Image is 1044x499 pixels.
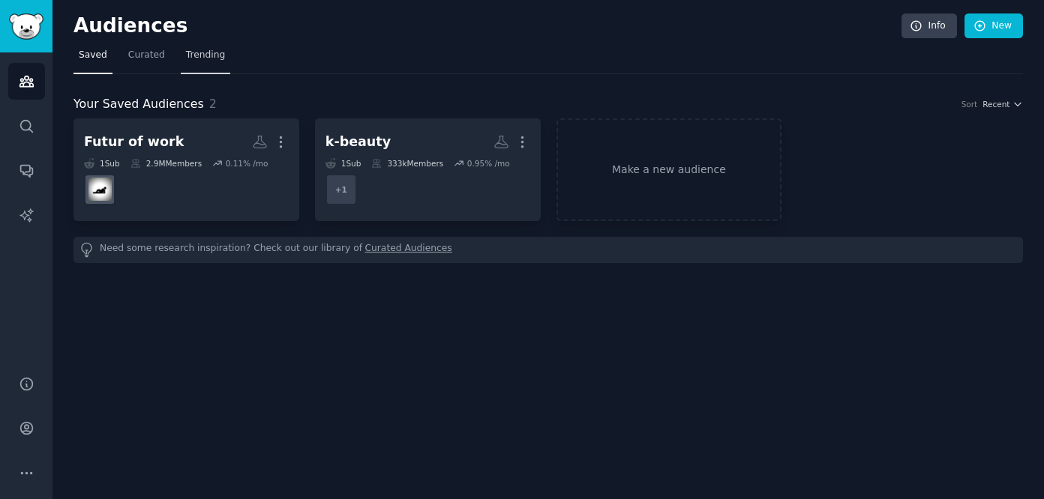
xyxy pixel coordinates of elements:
h2: Audiences [73,14,901,38]
span: Saved [79,49,107,62]
img: antiwork [88,178,112,201]
a: Info [901,13,957,39]
span: Curated [128,49,165,62]
a: Curated Audiences [365,242,452,258]
button: Recent [982,99,1023,109]
div: Futur of work [84,133,184,151]
div: 1 Sub [84,158,120,169]
div: k-beauty [325,133,391,151]
a: New [964,13,1023,39]
div: Sort [961,99,978,109]
a: Saved [73,43,112,74]
div: 0.11 % /mo [226,158,268,169]
div: 333k Members [371,158,443,169]
a: Make a new audience [556,118,782,221]
div: + 1 [325,174,357,205]
span: Trending [186,49,225,62]
a: k-beauty1Sub333kMembers0.95% /mo+1 [315,118,541,221]
a: Futur of work1Sub2.9MMembers0.11% /moantiwork [73,118,299,221]
span: 2 [209,97,217,111]
a: Curated [123,43,170,74]
img: GummySearch logo [9,13,43,40]
span: Recent [982,99,1009,109]
a: Trending [181,43,230,74]
div: 1 Sub [325,158,361,169]
div: 2.9M Members [130,158,202,169]
span: Your Saved Audiences [73,95,204,114]
div: 0.95 % /mo [467,158,510,169]
div: Need some research inspiration? Check out our library of [73,237,1023,263]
